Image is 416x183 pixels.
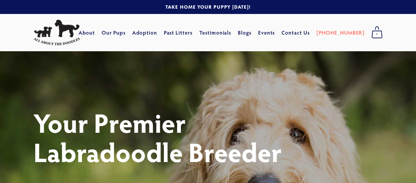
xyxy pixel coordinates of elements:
a: Events [258,27,275,39]
a: Adoption [132,27,157,39]
h1: Your Premier Labradoodle Breeder [33,108,383,166]
a: 0 items in cart [368,24,386,41]
span: 0 [371,30,383,39]
a: Past Litters [164,29,193,36]
a: About [79,27,95,39]
a: Contact Us [281,27,310,39]
a: Our Pups [102,27,126,39]
a: [PHONE_NUMBER] [316,27,365,39]
img: All About The Doodles [33,20,80,46]
a: Blogs [238,27,251,39]
a: Testimonials [199,27,231,39]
